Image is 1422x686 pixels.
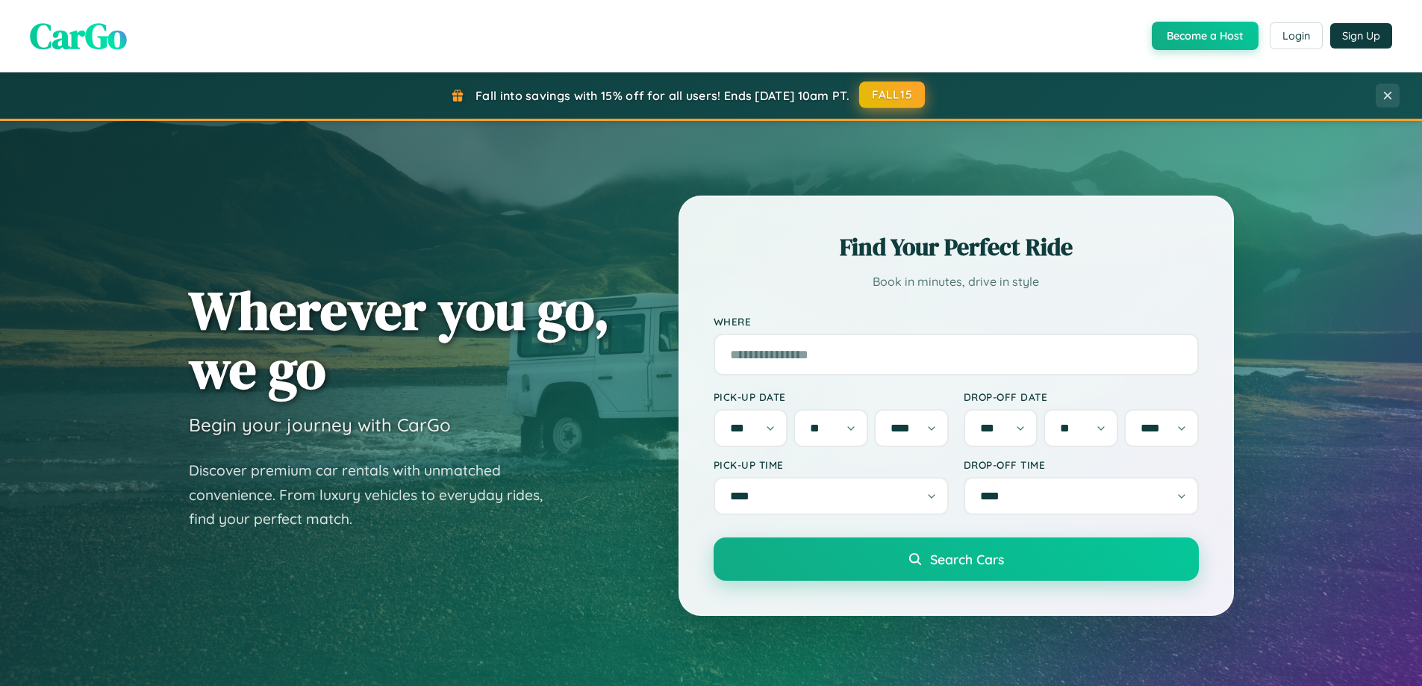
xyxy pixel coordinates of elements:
label: Drop-off Time [964,458,1199,471]
h3: Begin your journey with CarGo [189,414,451,436]
p: Discover premium car rentals with unmatched convenience. From luxury vehicles to everyday rides, ... [189,458,562,531]
label: Where [714,315,1199,328]
button: Become a Host [1152,22,1259,50]
button: Search Cars [714,537,1199,581]
button: Login [1270,22,1323,49]
span: CarGo [30,11,127,60]
label: Pick-up Date [714,390,949,403]
span: Search Cars [930,551,1004,567]
label: Pick-up Time [714,458,949,471]
label: Drop-off Date [964,390,1199,403]
span: Fall into savings with 15% off for all users! Ends [DATE] 10am PT. [475,88,849,103]
button: Sign Up [1330,23,1392,49]
h1: Wherever you go, we go [189,281,610,399]
button: FALL15 [859,81,925,108]
h2: Find Your Perfect Ride [714,231,1199,264]
p: Book in minutes, drive in style [714,271,1199,293]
